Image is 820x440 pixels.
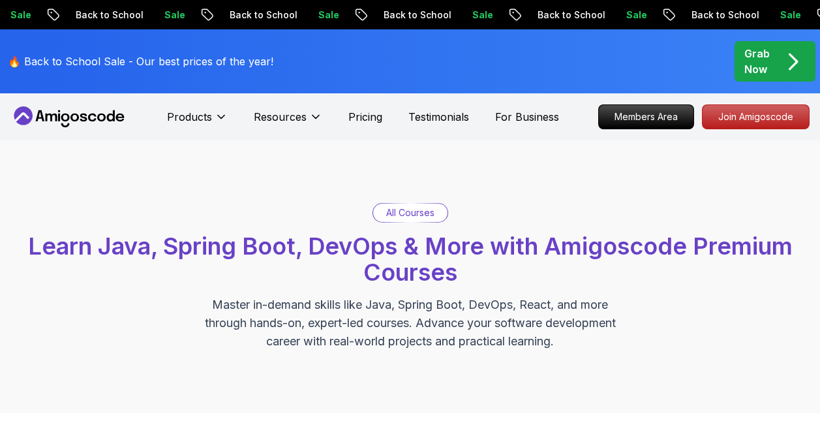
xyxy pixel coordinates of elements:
a: For Business [495,109,559,125]
a: Members Area [598,104,694,129]
p: Sale [285,8,327,22]
p: Resources [254,109,307,125]
p: Sale [747,8,789,22]
p: Back to School [504,8,593,22]
p: Grab Now [744,46,770,77]
button: Products [167,109,228,135]
p: Back to School [350,8,439,22]
p: Members Area [599,105,693,129]
p: Sale [593,8,635,22]
p: Join Amigoscode [703,105,809,129]
p: Back to School [196,8,285,22]
p: 🔥 Back to School Sale - Our best prices of the year! [8,54,273,69]
p: Back to School [42,8,131,22]
p: All Courses [386,206,434,219]
p: Products [167,109,212,125]
p: Master in-demand skills like Java, Spring Boot, DevOps, React, and more through hands-on, expert-... [191,296,630,351]
button: Resources [254,109,322,135]
a: Testimonials [408,109,469,125]
span: Learn Java, Spring Boot, DevOps & More with Amigoscode Premium Courses [28,232,793,287]
a: Join Amigoscode [702,104,810,129]
p: Sale [439,8,481,22]
p: Back to School [658,8,747,22]
a: Pricing [348,109,382,125]
p: Sale [131,8,173,22]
